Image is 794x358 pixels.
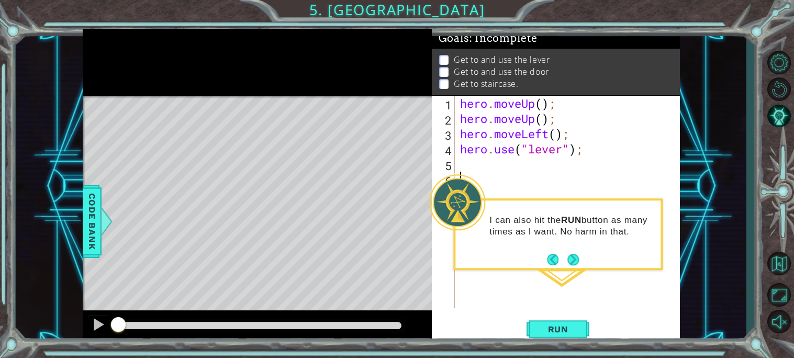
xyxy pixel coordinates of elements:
span: Goals [439,32,538,45]
span: : Incomplete [469,32,537,44]
div: 6 [434,173,455,188]
div: 4 [434,143,455,158]
button: Ctrl + P: Pause [88,315,109,337]
button: AI Hint [764,104,794,128]
p: Get to and use the door [454,66,549,77]
p: Get to staircase. [454,78,518,89]
button: Unmute [764,310,794,333]
div: 1 [434,97,455,113]
strong: RUN [561,215,581,225]
button: Next [565,252,581,268]
p: I can also hit the button as many times as I want. No harm in that. [489,215,653,238]
a: Back to Map [764,247,794,282]
button: Back [547,254,567,265]
span: Run [538,324,579,334]
div: 5 [434,158,455,173]
button: Restart Level [764,77,794,101]
div: 3 [434,128,455,143]
button: Level Options [764,50,794,74]
div: 2 [434,113,455,128]
p: Get to and use the lever [454,54,550,65]
button: Maximize Browser [764,283,794,307]
span: Code Bank [84,189,100,253]
button: Shift+Enter: Run current code. [527,317,589,341]
button: Back to Map [764,249,794,279]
